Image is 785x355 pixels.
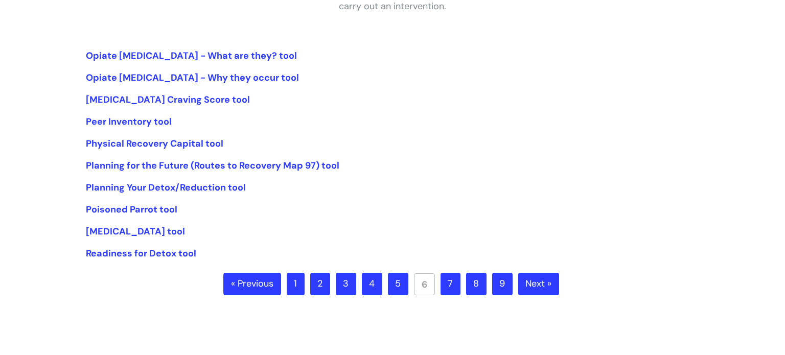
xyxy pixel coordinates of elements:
[86,181,246,194] a: Planning Your Detox/Reduction tool
[86,225,185,238] a: [MEDICAL_DATA] tool
[466,273,487,295] a: 8
[86,137,223,150] a: Physical Recovery Capital tool
[86,247,196,259] a: Readiness for Detox tool
[414,273,435,295] a: 6
[86,93,250,106] a: [MEDICAL_DATA] Craving Score tool
[86,159,339,172] a: Planning for the Future (Routes to Recovery Map 97) tool
[86,72,299,84] a: Opiate [MEDICAL_DATA] - Why they occur tool
[223,273,281,295] a: « Previous
[86,115,172,128] a: Peer Inventory tool
[441,273,460,295] a: 7
[492,273,513,295] a: 9
[518,273,559,295] a: Next »
[310,273,330,295] a: 2
[336,273,356,295] a: 3
[86,203,177,216] a: Poisoned Parrot tool
[362,273,382,295] a: 4
[388,273,408,295] a: 5
[86,50,297,62] a: Opiate [MEDICAL_DATA] - What are they? tool
[287,273,305,295] a: 1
